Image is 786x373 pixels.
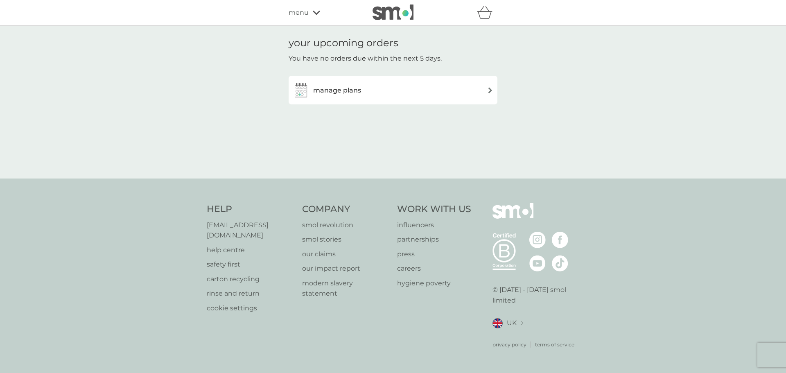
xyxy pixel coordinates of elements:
[552,232,568,248] img: visit the smol Facebook page
[207,259,294,270] a: safety first
[552,255,568,271] img: visit the smol Tiktok page
[492,203,533,231] img: smol
[302,234,389,245] a: smol stories
[487,87,493,93] img: arrow right
[397,263,471,274] a: careers
[477,5,497,21] div: basket
[492,341,526,348] a: privacy policy
[302,220,389,231] a: smol revolution
[397,249,471,260] a: press
[529,232,546,248] img: visit the smol Instagram page
[207,274,294,285] a: carton recycling
[507,318,517,328] span: UK
[289,37,398,49] h1: your upcoming orders
[289,53,442,64] p: You have no orders due within the next 5 days.
[207,303,294,314] a: cookie settings
[492,318,503,328] img: UK flag
[207,245,294,255] a: help centre
[207,203,294,216] h4: Help
[521,321,523,326] img: select a new location
[313,85,361,96] h3: manage plans
[302,203,389,216] h4: Company
[373,5,413,20] img: smol
[289,7,309,18] span: menu
[535,341,574,348] a: terms of service
[529,255,546,271] img: visit the smol Youtube page
[397,203,471,216] h4: Work With Us
[492,285,580,305] p: © [DATE] - [DATE] smol limited
[207,220,294,241] a: [EMAIL_ADDRESS][DOMAIN_NAME]
[207,288,294,299] a: rinse and return
[397,220,471,231] a: influencers
[302,278,389,299] a: modern slavery statement
[302,263,389,274] a: our impact report
[397,234,471,245] a: partnerships
[302,249,389,260] a: our claims
[397,278,471,289] a: hygiene poverty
